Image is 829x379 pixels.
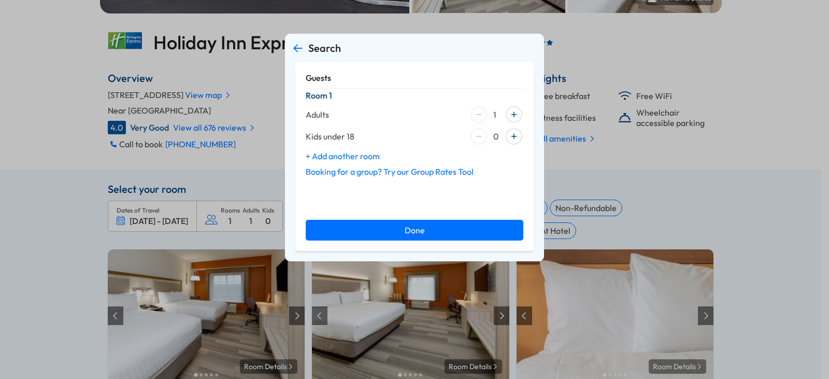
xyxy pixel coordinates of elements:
div: + Add another room [306,151,523,161]
div: Room 1 [306,89,523,102]
span: Kids under 18 [306,131,354,142]
span: Search [308,41,341,54]
span: 1 [493,109,499,120]
a: Booking for a group? Try our Group Rates Tool [306,166,523,177]
div: Guests [306,73,523,83]
button: Done [306,220,523,241]
span: 0 [493,131,499,142]
span: Adults [306,109,329,120]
